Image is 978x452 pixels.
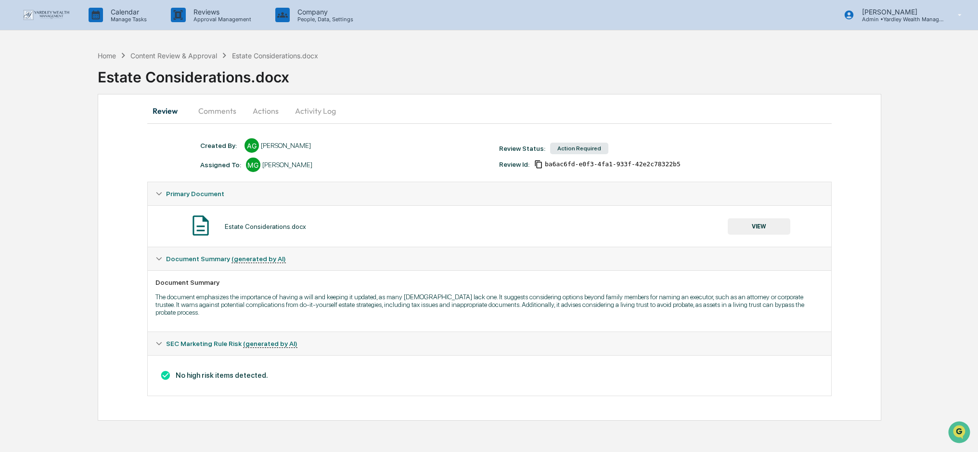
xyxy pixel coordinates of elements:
a: 🔎Data Lookup [6,186,64,203]
u: (generated by AI) [232,255,286,263]
p: Manage Tasks [103,16,152,23]
div: Created By: ‎ ‎ [200,142,240,149]
img: Michael Garry [10,122,25,137]
p: People, Data, Settings [290,16,358,23]
div: Content Review & Approval [130,52,217,60]
div: Assigned To: [200,161,241,169]
button: VIEW [728,218,790,235]
div: [PERSON_NAME] [262,161,312,169]
div: Review Id: [499,160,529,168]
div: Document Summary (generated by AI) [148,270,831,332]
u: (generated by AI) [243,340,297,348]
div: MG [246,158,260,172]
div: We're available if you need us! [43,83,132,91]
span: Document Summary [166,255,286,263]
img: 4531339965365_218c74b014194aa58b9b_72.jpg [20,74,38,91]
p: Reviews [186,8,256,16]
button: Actions [244,99,287,122]
p: Calendar [103,8,152,16]
p: Company [290,8,358,16]
p: The document emphasizes the importance of having a will and keeping it updated, as many [DEMOGRAP... [155,293,824,316]
div: 🖐️ [10,172,17,180]
div: Estate Considerations.docx [98,61,978,86]
img: logo [23,10,69,20]
span: ba6ac6fd-e0f3-4fa1-933f-42e2c78322b5 [545,160,681,168]
span: Primary Document [166,190,224,198]
div: Primary Document [148,182,831,205]
span: SEC Marketing Rule Risk [166,340,297,347]
div: SEC Marketing Rule Risk (generated by AI) [148,332,831,355]
div: [PERSON_NAME] [261,142,311,149]
button: See all [149,105,175,117]
button: Activity Log [287,99,344,122]
div: AG [244,138,259,153]
div: Document Summary [155,279,824,286]
a: 🖐️Preclearance [6,167,66,185]
button: Start new chat [164,77,175,88]
div: Action Required [550,143,608,154]
iframe: Open customer support [947,420,973,446]
span: Pylon [96,213,116,220]
span: Copy Id [534,160,543,169]
div: Document Summary (generated by AI) [148,247,831,270]
div: secondary tabs example [147,99,832,122]
div: Primary Document [148,205,831,247]
div: Past conversations [10,107,62,115]
p: [PERSON_NAME] [854,8,944,16]
div: Document Summary (generated by AI) [148,355,831,396]
p: How can we help? [10,20,175,36]
h3: No high risk items detected. [155,370,824,381]
div: 🗄️ [70,172,77,180]
p: Approval Management [186,16,256,23]
input: Clear [25,44,159,54]
div: Estate Considerations.docx [225,223,306,230]
span: • [80,131,83,139]
button: Comments [191,99,244,122]
div: Start new chat [43,74,158,83]
div: Home [98,52,116,60]
img: Document Icon [189,213,213,238]
span: [PERSON_NAME] [30,131,78,139]
span: Preclearance [19,171,62,181]
span: [DATE] [85,131,105,139]
p: Admin • Yardley Wealth Management [854,16,944,23]
img: 1746055101610-c473b297-6a78-478c-a979-82029cc54cd1 [10,74,27,91]
div: Review Status: [499,145,545,152]
div: 🔎 [10,190,17,198]
div: Estate Considerations.docx [232,52,318,60]
span: Data Lookup [19,189,61,199]
button: Review [147,99,191,122]
a: 🗄️Attestations [66,167,123,185]
a: Powered byPylon [68,213,116,220]
span: Attestations [79,171,119,181]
